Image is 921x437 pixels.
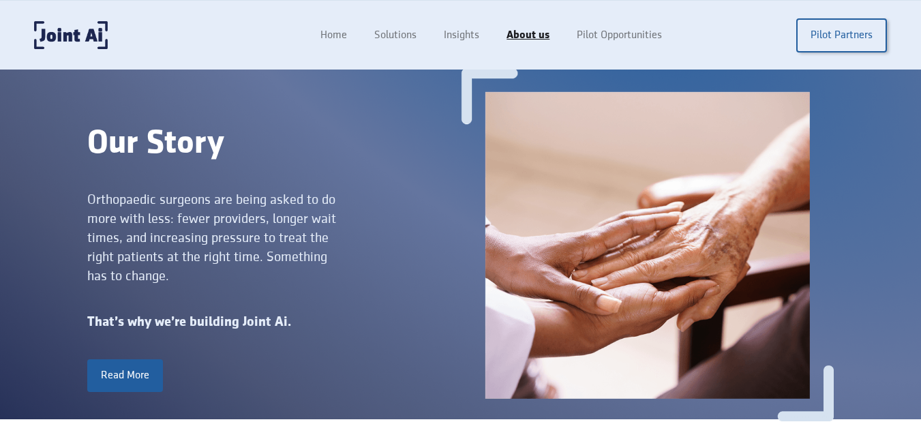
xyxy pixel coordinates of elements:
a: Insights [430,22,493,48]
a: Pilot Partners [796,18,887,52]
div: Orthopaedic surgeons are being asked to do more with less: fewer providers, longer wait times, an... [87,190,348,286]
a: About us [493,22,563,48]
a: Pilot Opportunities [563,22,676,48]
a: home [34,21,108,49]
div: That’s why we’re building Joint Ai. [87,313,461,332]
a: Home [307,22,361,48]
a: Solutions [361,22,430,48]
a: Read More [87,359,163,392]
div: Our Story [87,125,461,163]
